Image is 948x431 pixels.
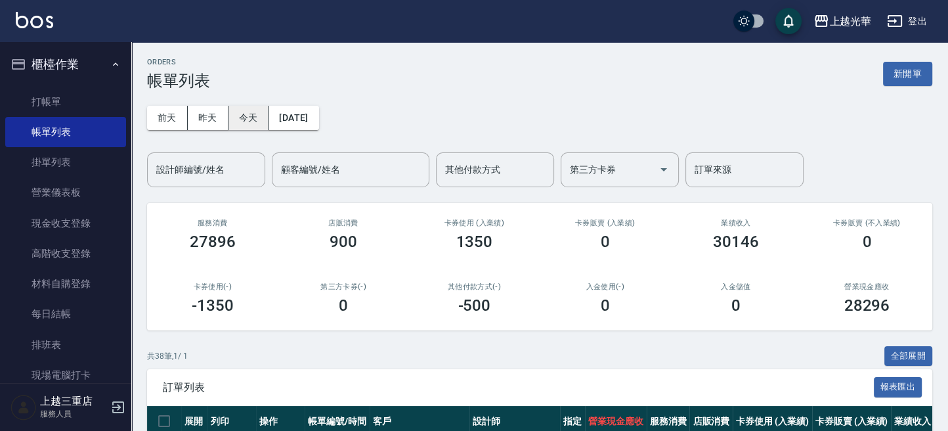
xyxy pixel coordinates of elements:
[228,106,269,130] button: 今天
[147,350,188,362] p: 共 38 筆, 1 / 1
[163,381,874,394] span: 訂單列表
[5,87,126,117] a: 打帳單
[40,408,107,420] p: 服務人員
[653,159,674,180] button: Open
[5,269,126,299] a: 材料自購登錄
[5,330,126,360] a: 排班表
[5,147,126,177] a: 掛單列表
[5,47,126,81] button: 櫃檯作業
[147,58,210,66] h2: ORDERS
[11,394,37,420] img: Person
[269,106,318,130] button: [DATE]
[188,106,228,130] button: 昨天
[817,283,916,291] h2: 營業現金應收
[874,377,922,397] button: 報表匯出
[5,208,126,238] a: 現金收支登錄
[808,8,876,35] button: 上越光華
[5,177,126,208] a: 營業儀表板
[883,62,932,86] button: 新開單
[601,296,610,315] h3: 0
[147,106,188,130] button: 前天
[192,296,234,315] h3: -1350
[40,395,107,408] h5: 上越三重店
[425,219,524,227] h2: 卡券使用 (入業績)
[163,283,262,291] h2: 卡券使用(-)
[293,219,393,227] h2: 店販消費
[713,233,759,251] h3: 30146
[862,233,871,251] h3: 0
[555,219,655,227] h2: 卡券販賣 (入業績)
[686,283,785,291] h2: 入金儲值
[884,346,933,367] button: 全部展開
[829,13,871,30] div: 上越光華
[190,233,236,251] h3: 27896
[5,117,126,147] a: 帳單列表
[163,219,262,227] h3: 服務消費
[425,283,524,291] h2: 其他付款方式(-)
[5,238,126,269] a: 高階收支登錄
[555,283,655,291] h2: 入金使用(-)
[293,283,393,291] h2: 第三方卡券(-)
[16,12,53,28] img: Logo
[601,233,610,251] h3: 0
[775,8,802,34] button: save
[456,233,492,251] h3: 1350
[5,360,126,390] a: 現場電腦打卡
[731,296,741,315] h3: 0
[817,219,916,227] h2: 卡券販賣 (不入業績)
[883,67,932,79] a: 新開單
[844,296,890,315] h3: 28296
[686,219,785,227] h2: 業績收入
[147,72,210,90] h3: 帳單列表
[339,296,348,315] h3: 0
[874,380,922,393] a: 報表匯出
[882,9,932,34] button: 登出
[458,296,490,315] h3: -500
[330,233,357,251] h3: 900
[5,299,126,329] a: 每日結帳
